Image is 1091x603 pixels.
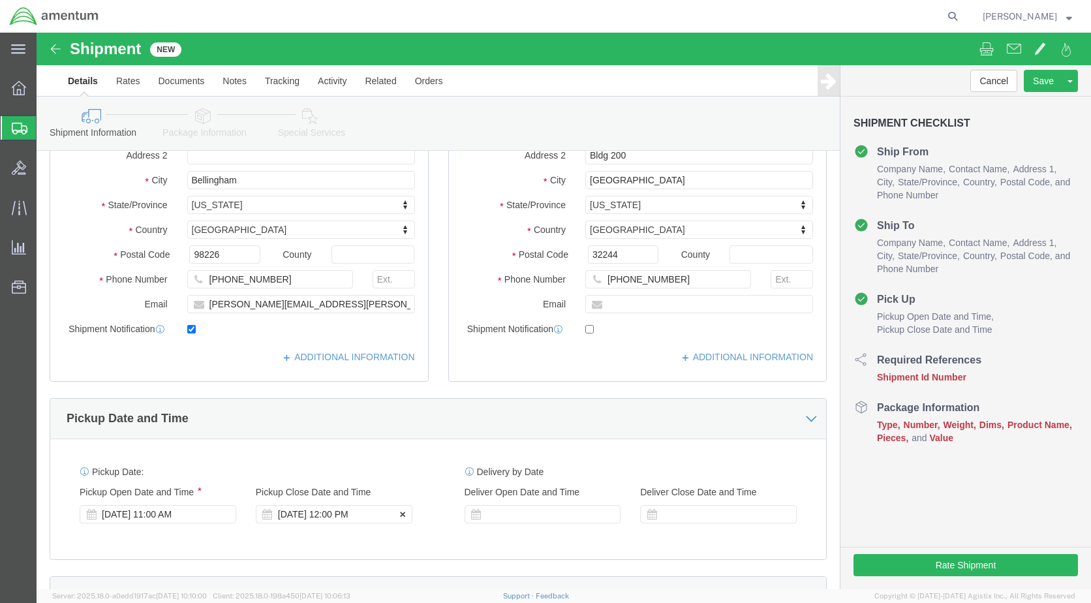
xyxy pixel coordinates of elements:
a: Support [503,592,536,600]
span: Server: 2025.18.0-a0edd1917ac [52,592,207,600]
span: [DATE] 10:06:13 [300,592,350,600]
span: Copyright © [DATE]-[DATE] Agistix Inc., All Rights Reserved [874,591,1075,602]
a: Feedback [536,592,569,600]
span: Eric Aanesatd [983,9,1057,23]
button: [PERSON_NAME] [982,8,1073,24]
span: [DATE] 10:10:00 [156,592,207,600]
img: logo [9,7,99,26]
span: Client: 2025.18.0-198a450 [213,592,350,600]
iframe: FS Legacy Container [37,33,1091,589]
